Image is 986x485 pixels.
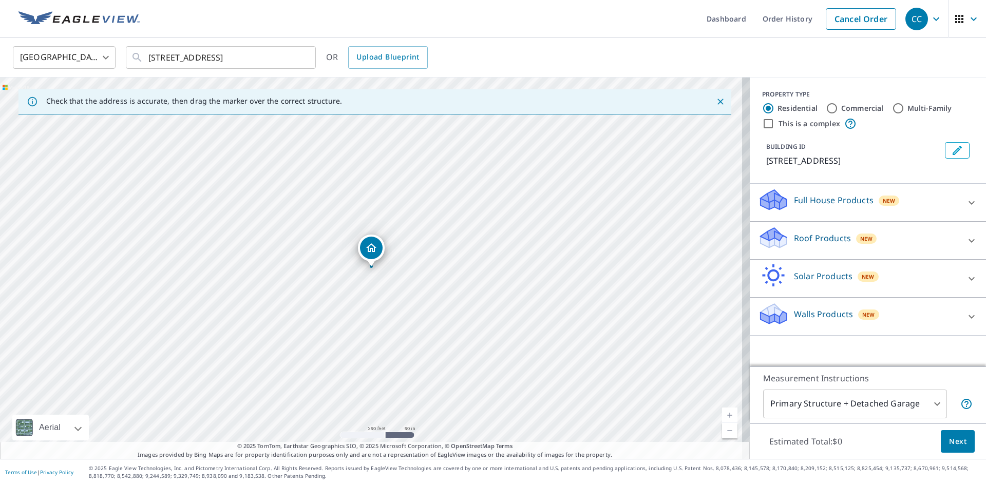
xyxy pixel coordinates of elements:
[960,398,973,410] span: Your report will include the primary structure and a detached garage if one exists.
[860,235,873,243] span: New
[763,372,973,384] p: Measurement Instructions
[722,408,737,423] a: Current Level 17, Zoom In
[348,46,427,69] a: Upload Blueprint
[237,442,513,451] span: © 2025 TomTom, Earthstar Geographics SIO, © 2025 Microsoft Corporation, ©
[949,435,966,448] span: Next
[905,8,928,30] div: CC
[12,415,89,440] div: Aerial
[18,11,140,27] img: EV Logo
[862,311,875,319] span: New
[794,194,874,206] p: Full House Products
[758,264,978,293] div: Solar ProductsNew
[778,103,818,113] label: Residential
[326,46,428,69] div: OR
[794,232,851,244] p: Roof Products
[36,415,64,440] div: Aerial
[148,43,295,72] input: Search by address or latitude-longitude
[794,270,852,282] p: Solar Products
[862,273,875,281] span: New
[46,96,342,106] p: Check that the address is accurate, then drag the marker over the correct structure.
[451,442,494,450] a: OpenStreetMap
[763,390,947,418] div: Primary Structure + Detached Garage
[5,469,37,476] a: Terms of Use
[883,197,896,205] span: New
[5,469,73,475] p: |
[758,188,978,217] div: Full House ProductsNew
[722,423,737,438] a: Current Level 17, Zoom Out
[945,142,970,159] button: Edit building 1
[761,430,850,453] p: Estimated Total: $0
[766,142,806,151] p: BUILDING ID
[794,308,853,320] p: Walls Products
[89,464,981,480] p: © 2025 Eagle View Technologies, Inc. and Pictometry International Corp. All Rights Reserved. Repo...
[356,51,419,64] span: Upload Blueprint
[714,95,727,108] button: Close
[358,235,385,266] div: Dropped pin, building 1, Residential property, 264 Main St Leominster, MA 01453
[13,43,116,72] div: [GEOGRAPHIC_DATA]
[766,154,941,167] p: [STREET_ADDRESS]
[496,442,513,450] a: Terms
[758,302,978,331] div: Walls ProductsNew
[826,8,896,30] a: Cancel Order
[907,103,952,113] label: Multi-Family
[779,119,840,129] label: This is a complex
[762,90,974,99] div: PROPERTY TYPE
[941,430,975,453] button: Next
[40,469,73,476] a: Privacy Policy
[758,226,978,255] div: Roof ProductsNew
[841,103,884,113] label: Commercial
